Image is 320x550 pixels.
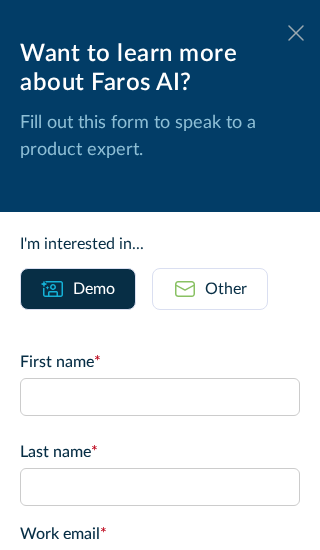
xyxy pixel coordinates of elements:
div: Other [205,277,247,301]
label: Work email [20,522,300,546]
label: First name [20,350,300,374]
div: Demo [73,277,115,301]
label: Last name [20,440,300,464]
p: Fill out this form to speak to a product expert. [20,110,300,164]
div: I'm interested in... [20,232,300,256]
div: Want to learn more about Faros AI? [20,40,300,98]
